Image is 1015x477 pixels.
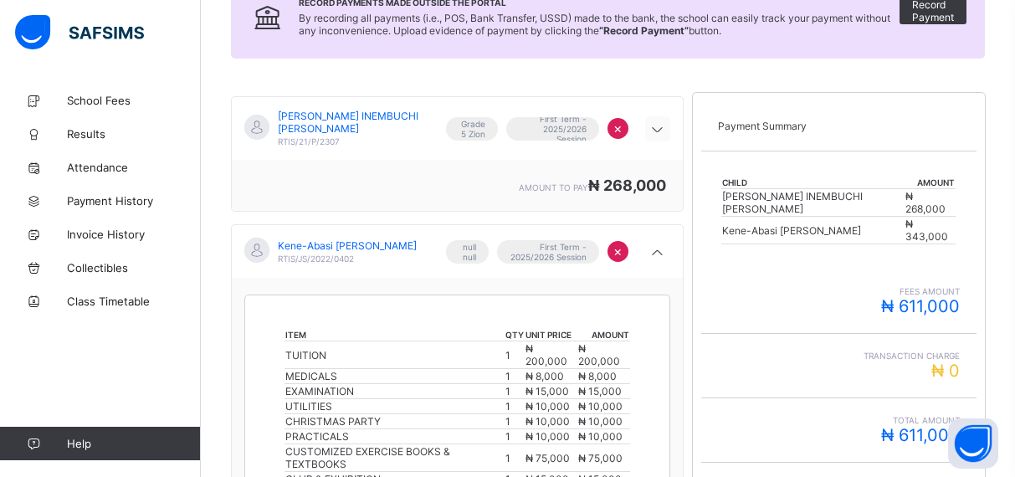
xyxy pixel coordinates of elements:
[648,121,668,138] i: arrow
[578,370,617,382] span: ₦ 8,000
[285,399,505,414] td: UTILITIES
[718,120,960,132] p: Payment Summary
[525,329,577,341] th: unit price
[881,296,960,316] span: ₦ 611,000
[519,114,586,144] span: First Term - 2025/2026 Session
[519,182,588,192] span: amount to pay
[718,415,960,425] span: Total Amount
[285,414,505,429] td: CHRISTMAS PARTY
[67,94,201,107] span: School Fees
[905,177,956,189] th: Amount
[613,120,623,136] span: ×
[718,286,960,296] span: fees amount
[285,341,505,369] td: TUITION
[881,425,960,445] span: ₦ 611,000
[67,161,201,174] span: Attendance
[578,430,623,443] span: ₦ 10,000
[525,415,570,428] span: ₦ 10,000
[278,136,340,146] span: RTIS/21/P/2307
[299,12,890,37] span: By recording all payments (i.e., POS, Bank Transfer, USSD) made to the bank, the school can easil...
[588,177,666,194] span: ₦ 268,000
[648,244,668,261] i: arrow
[285,444,505,472] td: CUSTOMIZED EXERCISE BOOKS & TEXTBOOKS
[525,430,570,443] span: ₦ 10,000
[67,228,201,241] span: Invoice History
[67,194,201,208] span: Payment History
[578,385,622,397] span: ₦ 15,000
[505,384,525,399] td: 1
[578,452,623,464] span: ₦ 75,000
[718,351,960,361] span: Transaction charge
[613,243,623,259] span: ×
[278,239,417,252] span: Kene-Abasi [PERSON_NAME]
[285,369,505,384] td: MEDICALS
[525,342,567,367] span: ₦ 200,000
[525,385,569,397] span: ₦ 15,000
[599,24,689,37] b: “Record Payment”
[278,254,354,264] span: RTIS/JS/2022/0402
[505,341,525,369] td: 1
[721,189,905,217] td: [PERSON_NAME] INEMBUCHI [PERSON_NAME]
[505,399,525,414] td: 1
[525,400,570,413] span: ₦ 10,000
[67,261,201,274] span: Collectibles
[67,437,200,450] span: Help
[905,190,946,215] span: ₦ 268,000
[15,15,144,50] img: safsims
[578,342,620,367] span: ₦ 200,000
[67,295,201,308] span: Class Timetable
[505,329,525,341] th: qty
[948,418,998,469] button: Open asap
[231,96,684,212] div: [object Object]
[505,444,525,472] td: 1
[577,329,630,341] th: amount
[525,370,564,382] span: ₦ 8,000
[525,452,570,464] span: ₦ 75,000
[505,369,525,384] td: 1
[721,217,905,244] td: Kene-Abasi [PERSON_NAME]
[578,400,623,413] span: ₦ 10,000
[459,119,486,139] span: Grade 5 Zion
[505,414,525,429] td: 1
[278,110,429,135] span: [PERSON_NAME] INEMBUCHI [PERSON_NAME]
[905,218,948,243] span: ₦ 343,000
[931,361,960,381] span: ₦ 0
[459,242,476,262] span: null null
[578,415,623,428] span: ₦ 10,000
[721,177,905,189] th: Child
[285,329,505,341] th: item
[510,242,586,262] span: First Term - 2025/2026 Session
[505,429,525,444] td: 1
[67,127,201,141] span: Results
[285,429,505,444] td: PRACTICALS
[285,384,505,399] td: EXAMINATION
